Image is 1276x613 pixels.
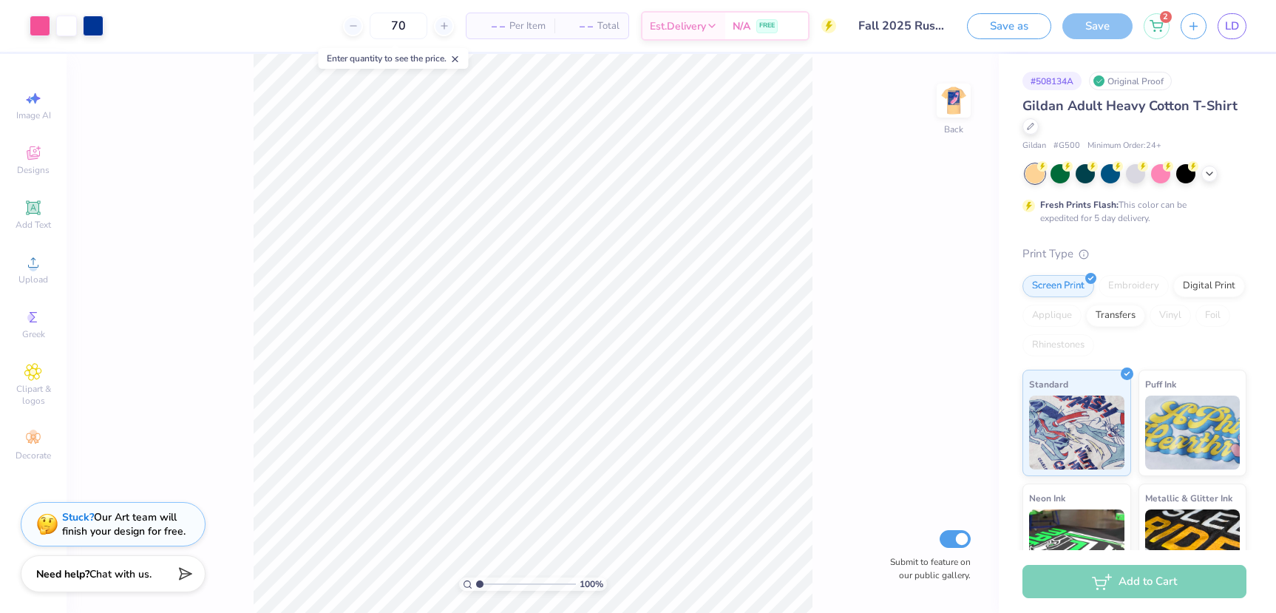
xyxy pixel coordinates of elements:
[1040,198,1222,225] div: This color can be expedited for 5 day delivery.
[759,21,775,31] span: FREE
[1029,509,1124,583] img: Neon Ink
[475,18,505,34] span: – –
[1145,509,1241,583] img: Metallic & Glitter Ink
[944,123,963,136] div: Back
[7,383,59,407] span: Clipart & logos
[733,18,750,34] span: N/A
[1022,245,1246,263] div: Print Type
[939,86,968,115] img: Back
[1145,396,1241,470] img: Puff Ink
[1029,490,1065,506] span: Neon Ink
[1029,376,1068,392] span: Standard
[1022,72,1082,90] div: # 508134A
[1218,13,1246,39] a: LD
[967,13,1051,39] button: Save as
[1150,305,1191,327] div: Vinyl
[16,219,51,231] span: Add Text
[62,510,94,524] strong: Stuck?
[1040,199,1119,211] strong: Fresh Prints Flash:
[370,13,427,39] input: – –
[1087,140,1161,152] span: Minimum Order: 24 +
[16,109,51,121] span: Image AI
[580,578,603,591] span: 100 %
[1022,334,1094,356] div: Rhinestones
[1022,275,1094,297] div: Screen Print
[89,567,152,581] span: Chat with us.
[1022,140,1046,152] span: Gildan
[1195,305,1230,327] div: Foil
[847,11,956,41] input: Untitled Design
[22,328,45,340] span: Greek
[597,18,620,34] span: Total
[319,48,469,69] div: Enter quantity to see the price.
[16,450,51,461] span: Decorate
[17,164,50,176] span: Designs
[1099,275,1169,297] div: Embroidery
[1145,490,1232,506] span: Metallic & Glitter Ink
[1086,305,1145,327] div: Transfers
[1029,396,1124,470] img: Standard
[62,510,186,538] div: Our Art team will finish your design for free.
[1022,305,1082,327] div: Applique
[18,274,48,285] span: Upload
[1225,18,1239,35] span: LD
[1173,275,1245,297] div: Digital Print
[509,18,546,34] span: Per Item
[1053,140,1080,152] span: # G500
[650,18,706,34] span: Est. Delivery
[1160,11,1172,23] span: 2
[1089,72,1172,90] div: Original Proof
[36,567,89,581] strong: Need help?
[563,18,593,34] span: – –
[1145,376,1176,392] span: Puff Ink
[882,555,971,582] label: Submit to feature on our public gallery.
[1022,97,1238,115] span: Gildan Adult Heavy Cotton T-Shirt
